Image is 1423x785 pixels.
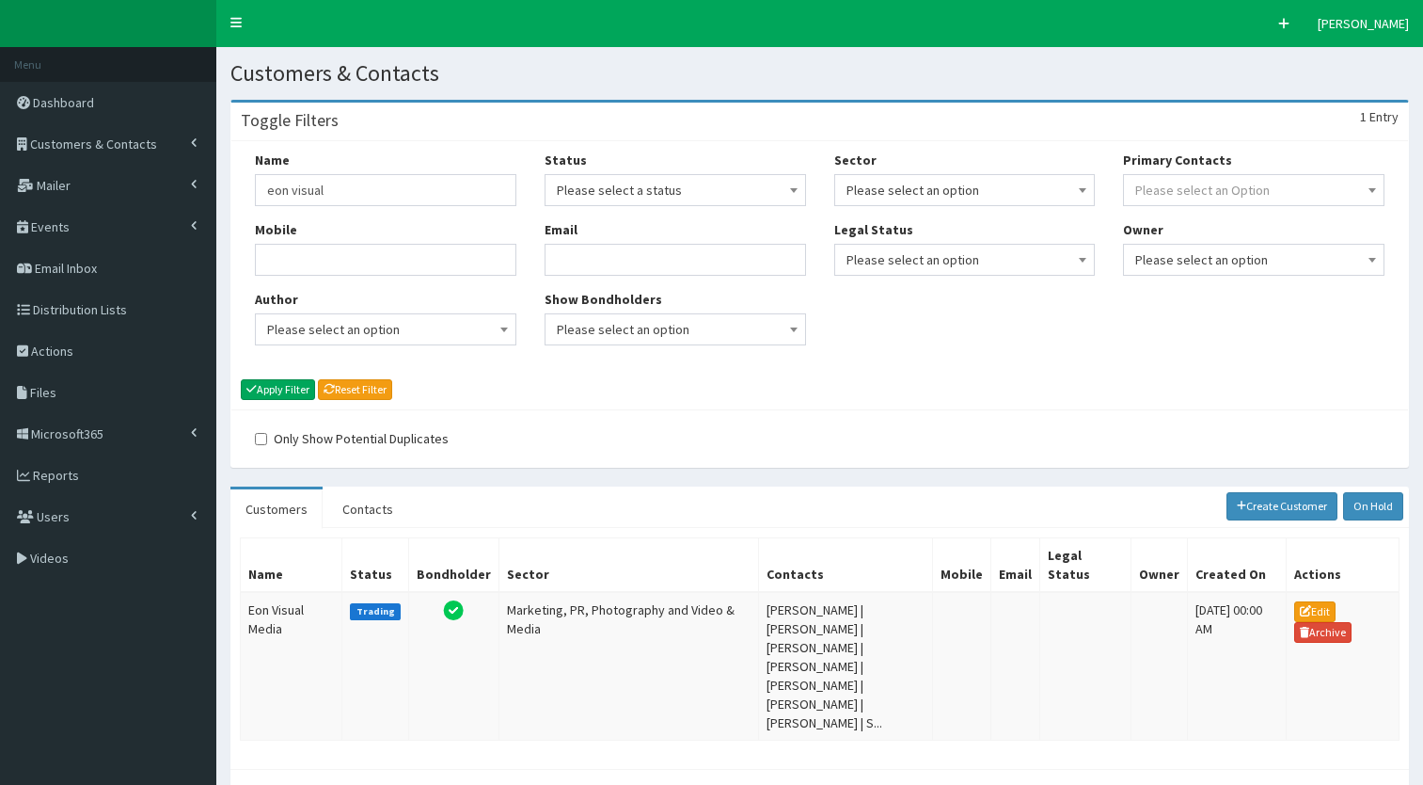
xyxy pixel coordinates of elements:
[255,433,267,445] input: Only Show Potential Duplicates
[255,151,290,169] label: Name
[1130,537,1187,592] th: Owner
[846,247,1083,273] span: Please select an option
[1343,492,1403,521] a: On Hold
[1318,15,1409,32] span: [PERSON_NAME]
[409,537,499,592] th: Bondholder
[241,592,342,741] td: Eon Visual Media
[30,136,157,152] span: Customers & Contacts
[1294,622,1352,643] a: Archive
[33,467,79,484] span: Reports
[30,550,69,567] span: Videos
[255,429,449,448] label: Only Show Potential Duplicates
[31,218,70,235] span: Events
[1360,108,1367,125] span: 1
[241,112,339,129] h3: Toggle Filters
[1286,537,1399,592] th: Actions
[545,290,662,309] label: Show Bondholders
[1369,108,1399,125] span: Entry
[834,244,1096,276] span: Please select an option
[1226,492,1338,521] a: Create Customer
[1039,537,1130,592] th: Legal Status
[1187,537,1286,592] th: Created On
[846,177,1083,203] span: Please select an option
[1135,247,1372,273] span: Please select an option
[834,174,1096,206] span: Please select an option
[545,174,806,206] span: Please select a status
[31,343,73,360] span: Actions
[37,508,70,525] span: Users
[230,61,1409,86] h1: Customers & Contacts
[241,379,315,400] button: Apply Filter
[33,301,127,318] span: Distribution Lists
[545,151,587,169] label: Status
[1123,244,1384,276] span: Please select an option
[35,260,97,277] span: Email Inbox
[255,290,298,309] label: Author
[33,94,94,111] span: Dashboard
[318,379,392,400] a: Reset Filter
[834,151,877,169] label: Sector
[230,489,323,529] a: Customers
[342,537,409,592] th: Status
[241,537,342,592] th: Name
[545,220,577,239] label: Email
[932,537,990,592] th: Mobile
[834,220,913,239] label: Legal Status
[499,537,759,592] th: Sector
[1187,592,1286,741] td: [DATE] 00:00 AM
[267,316,504,343] span: Please select an option
[557,177,794,203] span: Please select a status
[1135,182,1270,199] span: Please select an Option
[1123,220,1163,239] label: Owner
[759,592,933,741] td: [PERSON_NAME] | [PERSON_NAME] | [PERSON_NAME] | [PERSON_NAME] | [PERSON_NAME] | [PERSON_NAME] | [...
[255,220,297,239] label: Mobile
[759,537,933,592] th: Contacts
[255,313,516,345] span: Please select an option
[30,384,56,401] span: Files
[327,489,408,529] a: Contacts
[545,313,806,345] span: Please select an option
[499,592,759,741] td: Marketing, PR, Photography and Video & Media
[37,177,71,194] span: Mailer
[557,316,794,343] span: Please select an option
[1294,601,1336,622] a: Edit
[31,425,103,442] span: Microsoft365
[350,603,401,620] label: Trading
[1123,151,1232,169] label: Primary Contacts
[990,537,1039,592] th: Email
